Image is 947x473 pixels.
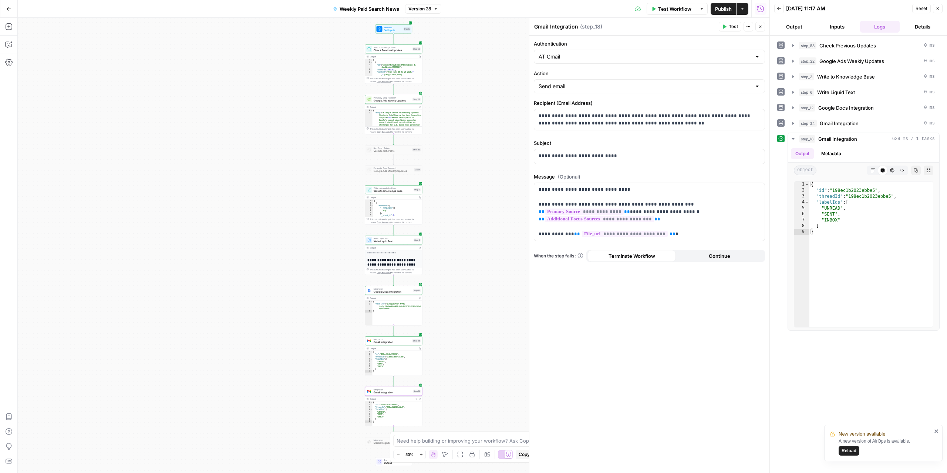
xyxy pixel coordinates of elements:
[365,420,373,423] div: 9
[393,174,394,185] g: Edge from step_1 to step_3
[794,181,809,187] div: 1
[340,5,399,13] span: Weekly Paid Search News
[365,200,373,202] div: 1
[774,21,814,33] button: Output
[924,120,935,127] span: 0 ms
[370,268,421,274] div: This output is too large & has been abbreviated for review. to view the full content.
[799,57,816,65] span: step_22
[371,202,373,205] span: Toggle code folding, rows 2 through 12
[924,104,935,111] span: 0 ms
[365,185,422,224] div: Write to Knowledge BaseWrite to Knowledge BaseStep 3Output[ { "metadata":{ "__languages":[ "eng" ...
[788,102,939,114] button: 0 ms
[817,73,875,80] span: Write to Knowledge Base
[788,71,939,83] button: 0 ms
[365,351,373,353] div: 1
[370,297,417,300] div: Output
[393,34,394,44] g: Edge from start to step_58
[365,202,373,205] div: 2
[715,5,732,13] span: Publish
[365,64,373,69] div: 3
[374,46,411,49] span: Search Knowledge Base
[794,217,809,223] div: 7
[370,61,373,64] span: Toggle code folding, rows 2 through 6
[794,229,809,235] div: 9
[794,193,809,199] div: 3
[365,358,373,361] div: 4
[374,391,411,394] span: Gmail Integration
[365,418,373,421] div: 8
[367,339,371,343] img: gmail%20(1).png
[516,450,533,459] button: Copy
[405,4,441,14] button: Version 28
[365,214,373,217] div: 7
[817,89,855,96] span: Write Liquid Text
[794,199,809,205] div: 4
[370,109,373,112] span: Toggle code folding, rows 1 through 3
[374,167,412,170] span: Perplexity Deep Research
[367,440,371,443] img: Slack-mark-RGB.png
[414,168,421,171] div: Step 1
[365,406,373,409] div: 3
[365,368,373,370] div: 8
[924,58,935,64] span: 0 ms
[794,187,809,193] div: 2
[709,252,730,260] span: Continue
[799,135,815,143] span: step_18
[365,61,373,64] div: 2
[384,26,402,29] span: Workflow
[374,99,411,103] span: Google Ads Weekly Updates
[534,139,765,147] label: Subject
[413,289,421,292] div: Step 12
[367,289,371,292] img: Instagram%20post%20-%201%201.png
[365,363,373,366] div: 6
[393,154,394,165] g: Edge from step_43 to step_1
[788,40,939,51] button: 0 ms
[374,439,411,442] span: Integration
[371,207,373,210] span: Toggle code folding, rows 4 through 6
[580,23,602,30] span: ( step_18 )
[374,189,412,193] span: Write to Knowledge Base
[819,57,884,65] span: Google Ads Weekly Updates
[370,351,373,353] span: Toggle code folding, rows 1 through 9
[676,250,764,262] button: Continue
[924,42,935,49] span: 0 ms
[374,237,412,240] span: Write Liquid Text
[370,55,417,58] div: Output
[374,441,411,445] span: Slack Integration
[365,145,422,154] div: Run Code · PythonValidate URL PathsStep 43
[377,221,391,223] span: Copy the output
[374,290,411,294] span: Google Docs Integration
[365,409,373,411] div: 4
[799,120,817,127] span: step_24
[365,59,373,61] div: 1
[534,70,765,77] label: Action
[534,40,765,47] label: Authentication
[794,205,809,211] div: 5
[365,286,422,325] div: IntegrationGoogle Docs IntegrationStep 12Output{ "file_url":"[URL][DOMAIN_NAME] /d/1pUZNx9eeRNac4...
[365,212,373,214] div: 6
[404,27,411,31] div: Inputs
[539,53,751,60] input: AT Gmail
[365,204,373,207] div: 3
[839,438,932,456] div: A new version of AirOps is available.
[365,44,422,84] div: Search Knowledge BaseCheck Previous UpdatesStep 58Output[ { "id":"vsdid:4594328:rid:5M8mekaIcqa7_...
[805,199,809,205] span: Toggle code folding, rows 4 through 8
[365,336,422,376] div: IntegrationGmail IntegrationStep 24Output{ "id":"198ec17b6c479756", "threadId":"198ec17b6c479756"...
[370,106,417,109] div: Output
[818,135,857,143] span: Gmail Integration
[365,416,373,418] div: 7
[365,310,373,313] div: 3
[370,347,417,350] div: Output
[799,89,814,96] span: step_6
[370,196,417,199] div: Output
[794,166,816,175] span: object
[365,69,373,71] div: 4
[817,21,857,33] button: Inputs
[370,59,373,61] span: Toggle code folding, rows 1 through 7
[365,303,373,310] div: 2
[788,133,939,145] button: 629 ms / 1 tasks
[377,80,391,83] span: Copy the output
[799,104,815,111] span: step_12
[412,47,421,51] div: Step 58
[370,300,373,303] span: Toggle code folding, rows 1 through 3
